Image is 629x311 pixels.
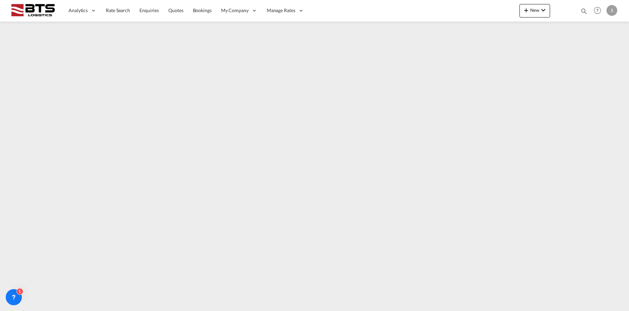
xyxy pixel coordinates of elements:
span: My Company [221,7,249,14]
md-icon: icon-chevron-down [539,6,547,14]
span: Rate Search [106,7,130,13]
span: Help [592,5,603,16]
img: cdcc71d0be7811ed9adfbf939d2aa0e8.png [10,3,55,18]
span: Manage Rates [267,7,295,14]
div: S [606,5,617,16]
button: icon-plus 400-fgNewicon-chevron-down [519,4,550,18]
span: Quotes [168,7,183,13]
span: Bookings [193,7,212,13]
span: Enquiries [139,7,159,13]
md-icon: icon-plus 400-fg [522,6,530,14]
span: New [522,7,547,13]
div: Help [592,5,606,17]
span: Analytics [69,7,88,14]
div: icon-magnify [580,7,588,18]
md-icon: icon-magnify [580,7,588,15]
